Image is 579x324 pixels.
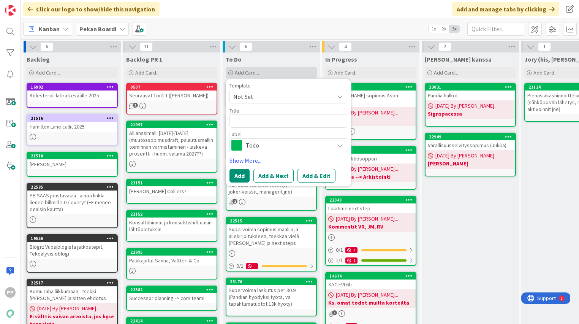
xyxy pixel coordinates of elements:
div: 22949Varallisuusselvityssopimus (Jukka) [426,133,515,150]
a: 22949Varallisuusselvityssopimus (Jukka)[DATE] By [PERSON_NAME]...[PERSON_NAME] [425,133,516,176]
div: Supervoima laskutus per 30.9. (Pandian hyödyksi työtä, vs tapahtumatuotot 13k hyöty) [226,285,316,309]
div: 16902 [31,84,117,90]
div: 21516 [31,116,117,121]
div: 22585 [27,184,117,191]
span: To Do [226,56,242,63]
div: 22995Palkkajutut Sanna, Valtteri & Co [127,249,217,265]
a: 22515Supervoima sopimus maaliin ja allekirjoitukseen, tsekkaa vielä [PERSON_NAME] ja next steps0/11 [226,217,317,272]
span: Backlog PR 1 [126,56,162,63]
div: Supervoima sopimus maaliin ja allekirjoitukseen, tsekkaa vielä [PERSON_NAME] ja next steps [226,224,316,248]
div: 22517 [27,280,117,286]
div: 22348 [329,197,416,203]
div: SAC EVL6b [326,280,416,289]
a: 9507Seuraavat 1on1:t ([PERSON_NAME]) [126,83,217,114]
div: 23031 [429,84,515,90]
div: 23176 [226,278,316,285]
span: [DATE] By [PERSON_NAME]... [435,102,498,110]
span: 11 [140,42,153,51]
span: 2 [438,42,451,51]
div: 23176 [230,279,316,284]
img: Visit kanbanzone.com [5,5,16,16]
div: 0/11 [326,245,416,255]
div: Varallisuusselvityssopimus (Jukka) [426,140,515,150]
div: 21510 [27,152,117,159]
div: 16902Kolesteroli labra keväälle 2025 [27,84,117,100]
div: 14674 [329,273,416,279]
a: 23176Supervoima laskutus per 30.9. (Pandian hyödyksi työtä, vs tapahtumatuotot 13k hyöty) [226,278,317,316]
span: Template [229,83,251,88]
div: 22585PB SAAS joustavaksi - ainoa linkki lienee billmill 2.0 / queryt (FF menee dealsin kautta) [27,184,117,214]
span: [DATE] By [PERSON_NAME]... [336,215,398,223]
span: [DATE] By [PERSON_NAME]... [336,165,398,173]
div: Lokitime next step [326,203,416,213]
div: [PERSON_NAME] [27,159,117,169]
a: 22382Successor planning -> com team! [126,286,217,311]
b: [PERSON_NAME] [428,160,513,167]
span: 4 [339,42,352,51]
div: 22949 [426,133,515,140]
div: 22948 [326,147,416,154]
div: 23031 [426,84,515,91]
div: 22995 [130,249,217,255]
span: 0 / 1 [236,262,244,270]
div: 22414 [130,318,217,324]
span: [DATE] By [PERSON_NAME]... [37,305,100,313]
b: Signspacessa [428,110,513,118]
span: 3x [449,25,459,33]
div: 19556Blogit: Vuosiblogista jatkostepit, Tekoälyvisioblogi [27,235,117,259]
div: Hamilton Lane callit 2025 [27,122,117,132]
div: 1 [40,3,41,9]
div: 23152 [127,211,217,218]
span: Add Card... [235,69,259,76]
div: 22348Lokitime next step [326,197,416,213]
button: Add & Edit [297,169,335,183]
div: 1 [345,247,358,253]
div: 16902 [27,84,117,91]
span: Kanban [39,24,60,33]
a: 16902Kolesteroli labra keväälle 2025 [27,83,118,108]
div: 14674SAC EVL6b [326,273,416,289]
div: 23151 [130,180,217,186]
a: 22995Palkkajutut Sanna, Valtteri & Co [126,248,217,280]
div: PB SAAS joustavaksi - ainoa linkki lienee billmill 2.0 / queryt (FF menee dealsin kautta) [27,191,117,214]
b: Signspace --> Arkistointi [328,173,413,181]
span: [DATE] By [PERSON_NAME]... [336,109,398,117]
span: 1 / 1 [336,256,343,264]
div: 1/11 [326,256,416,265]
div: 8562 [326,84,416,91]
span: Support [16,1,35,10]
div: 21997Allianssimalli [DATE]-[DATE] (muutossopimusdraft, palautusmallin toiminnan varmistaminen - l... [127,121,217,159]
a: 21510[PERSON_NAME] [27,152,118,177]
div: 14674 [326,273,416,280]
span: Add Card... [36,69,60,76]
div: Seuraavat 1on1:t ([PERSON_NAME]) [127,91,217,100]
div: 9507Seuraavat 1on1:t ([PERSON_NAME]) [127,84,217,100]
div: Talousennuste 2.0 (excelit jakoon heti kun saas-laskut lähetetty; jokerikeissit, managerit jne) [226,173,316,197]
span: [DATE] By [PERSON_NAME]... [435,152,498,160]
a: 23031Pandia halkot[DATE] By [PERSON_NAME]...Signspacessa [425,83,516,127]
div: 1 [345,257,358,264]
div: Successor planning -> com team! [127,293,217,303]
span: Add Card... [135,69,160,76]
div: 0/11 [226,261,316,271]
div: 21510 [31,153,117,159]
div: 22517 [31,280,117,286]
span: Todo [246,140,330,151]
span: 1 [332,310,337,315]
div: 21997 [130,122,217,127]
b: Pekan Boardi [79,25,116,33]
div: 22515 [230,218,316,224]
div: Komu raha liikkumaan - tsekki [PERSON_NAME] ja sitten ehdotus [27,286,117,303]
span: 2x [439,25,449,33]
div: Click our logo to show/hide this navigation [23,2,160,16]
div: 21516Hamilton Lane callit 2025 [27,115,117,132]
label: Title [229,107,239,114]
span: 6 [40,42,53,51]
div: 9507 [127,84,217,91]
div: 22995 [127,249,217,256]
div: 22948 [329,148,416,153]
span: 3 [133,103,138,108]
span: 6 [239,42,252,51]
a: 22585PB SAAS joustavaksi - ainoa linkki lienee billmill 2.0 / queryt (FF menee dealsin kautta) [27,183,118,228]
div: Kolesteroli labra keväälle 2025 [27,91,117,100]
